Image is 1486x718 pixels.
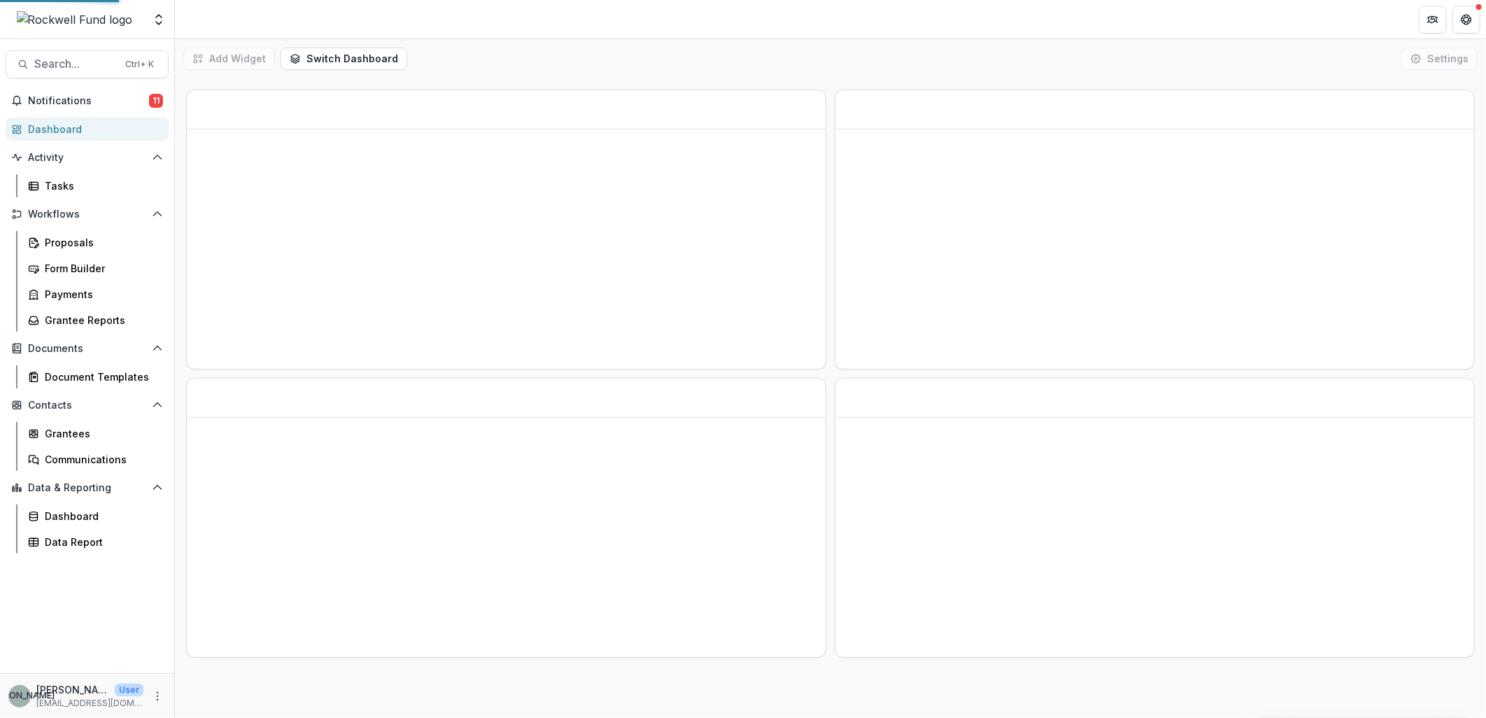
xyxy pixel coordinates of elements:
[6,118,169,141] a: Dashboard
[6,90,169,112] button: Notifications11
[28,95,149,107] span: Notifications
[122,57,157,72] div: Ctrl + K
[28,343,146,355] span: Documents
[28,122,157,136] div: Dashboard
[6,477,169,499] button: Open Data & Reporting
[1401,48,1478,70] button: Settings
[28,400,146,411] span: Contacts
[22,257,169,280] a: Form Builder
[22,505,169,528] a: Dashboard
[45,509,157,523] div: Dashboard
[149,6,169,34] button: Open entity switcher
[28,482,146,494] span: Data & Reporting
[17,11,133,28] img: Rockwell Fund logo
[45,261,157,276] div: Form Builder
[22,422,169,445] a: Grantees
[22,448,169,471] a: Communications
[183,48,275,70] button: Add Widget
[45,313,157,328] div: Grantee Reports
[28,209,146,220] span: Workflows
[22,231,169,254] a: Proposals
[115,684,143,696] p: User
[181,9,240,29] nav: breadcrumb
[36,682,109,697] p: [PERSON_NAME]
[6,337,169,360] button: Open Documents
[45,178,157,193] div: Tasks
[45,426,157,441] div: Grantees
[28,152,146,164] span: Activity
[22,309,169,332] a: Grantee Reports
[6,394,169,416] button: Open Contacts
[45,452,157,467] div: Communications
[22,530,169,554] a: Data Report
[281,48,407,70] button: Switch Dashboard
[36,697,143,710] p: [EMAIL_ADDRESS][DOMAIN_NAME]
[149,94,163,108] span: 11
[6,203,169,225] button: Open Workflows
[1452,6,1480,34] button: Get Help
[34,57,117,71] span: Search...
[22,174,169,197] a: Tasks
[6,146,169,169] button: Open Activity
[149,688,166,705] button: More
[22,365,169,388] a: Document Templates
[6,50,169,78] button: Search...
[22,283,169,306] a: Payments
[45,369,157,384] div: Document Templates
[1419,6,1447,34] button: Partners
[45,235,157,250] div: Proposals
[45,535,157,549] div: Data Report
[45,287,157,302] div: Payments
